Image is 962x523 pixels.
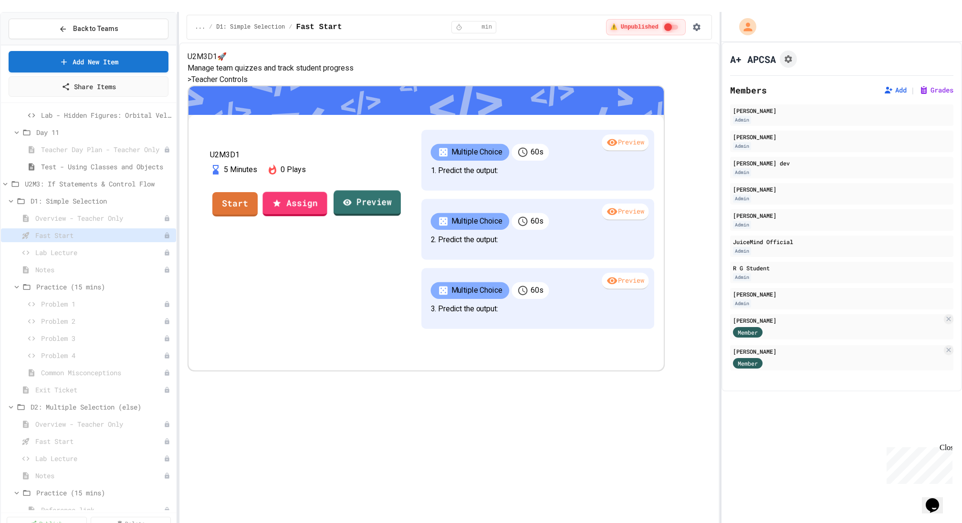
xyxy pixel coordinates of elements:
span: Lab - Hidden Figures: Orbital Velocity Calculator [41,110,172,120]
span: Test - Using Classes and Objects [41,162,172,172]
div: Unpublished [164,301,170,308]
div: My Account [729,16,759,38]
p: Multiple Choice [451,147,502,158]
div: [PERSON_NAME] [733,290,951,298]
div: [PERSON_NAME] [733,316,942,325]
span: ... [195,23,205,31]
p: Multiple Choice [451,285,502,297]
span: Member [738,328,758,337]
span: Practice (15 mins) [36,282,172,292]
div: Unpublished [164,369,170,376]
span: Lab Lecture [35,247,164,257]
span: Problem 3 [41,333,164,343]
a: Share Items [9,76,168,97]
div: Admin [733,195,751,203]
span: Common Misconceptions [41,368,164,378]
div: Unpublished [164,438,170,445]
div: Preview [602,273,649,290]
p: Manage team quizzes and track student progress [188,62,711,74]
a: Preview [334,190,401,216]
div: Preview [602,204,649,221]
span: Reference link [41,505,164,515]
span: / [289,23,292,31]
button: Add [884,85,907,95]
span: | [910,84,915,96]
div: Admin [733,299,751,308]
h5: > Teacher Controls [188,74,711,85]
span: D1: Simple Selection [31,196,172,206]
div: Admin [733,273,751,281]
span: Back to Teams [73,24,118,34]
div: Unpublished [164,352,170,359]
div: ⚠️ Students cannot see this content! Click the toggle to publish it and make it visible to your c... [606,19,686,35]
p: 5 Minutes [224,164,257,175]
a: Assign [263,192,327,216]
div: Admin [733,221,751,229]
span: Overview - Teacher Only [35,419,164,429]
div: [PERSON_NAME] dev [733,159,951,167]
div: Admin [733,168,751,176]
div: Preview [602,134,649,152]
span: ⚠️ Unpublished [610,23,659,31]
div: Admin [733,247,751,255]
span: Problem 1 [41,299,164,309]
div: Admin [733,142,751,150]
div: [PERSON_NAME] [733,211,951,220]
div: Unpublished [164,318,170,325]
div: Unpublished [164,249,170,256]
div: Unpublished [164,232,170,239]
p: 60 s [531,285,544,297]
div: [PERSON_NAME] [733,347,942,356]
span: Teacher Day Plan - Teacher Only [41,144,164,154]
span: Lab Lecture [35,453,164,463]
div: Unpublished [164,215,170,222]
span: D1: Simple Selection [216,23,285,31]
div: Unpublished [164,455,170,462]
p: Multiple Choice [451,216,502,227]
div: [PERSON_NAME] [733,185,951,194]
button: Back to Teams [9,19,168,39]
div: JuiceMind Official [733,237,951,246]
div: Unpublished [164,472,170,479]
span: Problem 4 [41,350,164,360]
span: Day 11 [36,127,172,137]
span: Notes [35,471,164,481]
div: Unpublished [164,335,170,342]
span: U2M3: If Statements & Control Flow [25,179,172,189]
span: Notes [35,265,164,275]
span: / [209,23,212,31]
iframe: chat widget [922,485,952,513]
span: Exit Ticket [35,385,164,395]
span: Practice (15 mins) [36,488,172,498]
div: Unpublished [164,267,170,273]
span: Fast Start [35,436,164,446]
iframe: chat widget [883,443,952,484]
span: Fast Start [296,21,342,33]
span: Fast Start [35,230,164,240]
h2: Members [730,83,767,97]
div: [PERSON_NAME] [733,133,951,141]
p: 3. Predict the output: [431,304,645,315]
a: Add New Item [9,51,168,72]
h1: A+ APCSA [730,52,776,66]
p: 0 Plays [281,164,306,175]
div: R G Student [733,264,951,272]
span: Problem 2 [41,316,164,326]
div: Admin [733,116,751,124]
div: Unpublished [164,146,170,153]
h4: U2M3D1 🚀 [188,51,711,62]
button: Assignment Settings [780,51,797,68]
button: Grades [919,85,953,95]
p: 60 s [531,216,544,227]
span: D2: Multiple Selection (else) [31,402,172,412]
span: Member [738,359,758,368]
div: [PERSON_NAME] [733,106,951,115]
div: Unpublished [164,507,170,513]
p: U2M3D1 [210,151,403,159]
a: Start [212,192,258,216]
span: Overview - Teacher Only [35,213,164,223]
p: 1. Predict the output: [431,165,645,177]
div: Unpublished [164,421,170,428]
p: 2. Predict the output: [431,235,645,246]
div: Chat with us now!Close [4,4,66,61]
